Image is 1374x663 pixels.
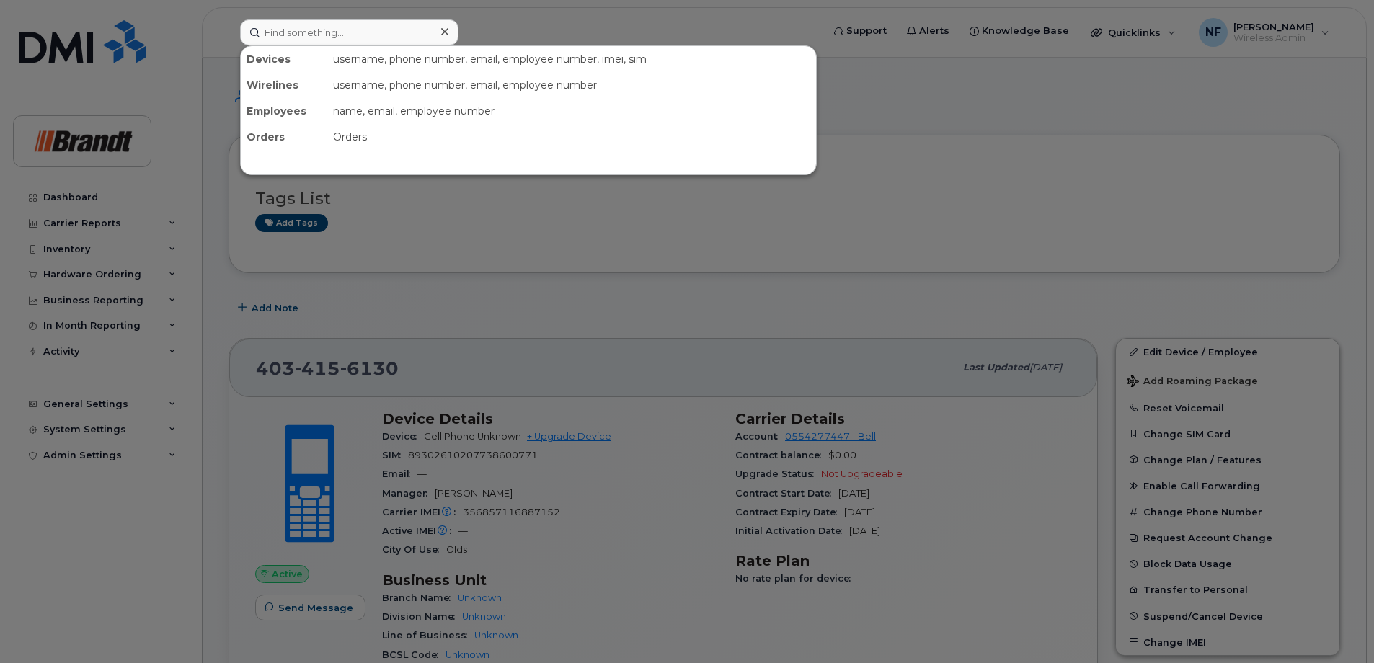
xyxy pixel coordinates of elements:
div: name, email, employee number [327,98,816,124]
div: username, phone number, email, employee number [327,72,816,98]
div: Devices [241,46,327,72]
div: Employees [241,98,327,124]
div: Orders [241,124,327,150]
div: username, phone number, email, employee number, imei, sim [327,46,816,72]
div: Orders [327,124,816,150]
div: Wirelines [241,72,327,98]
